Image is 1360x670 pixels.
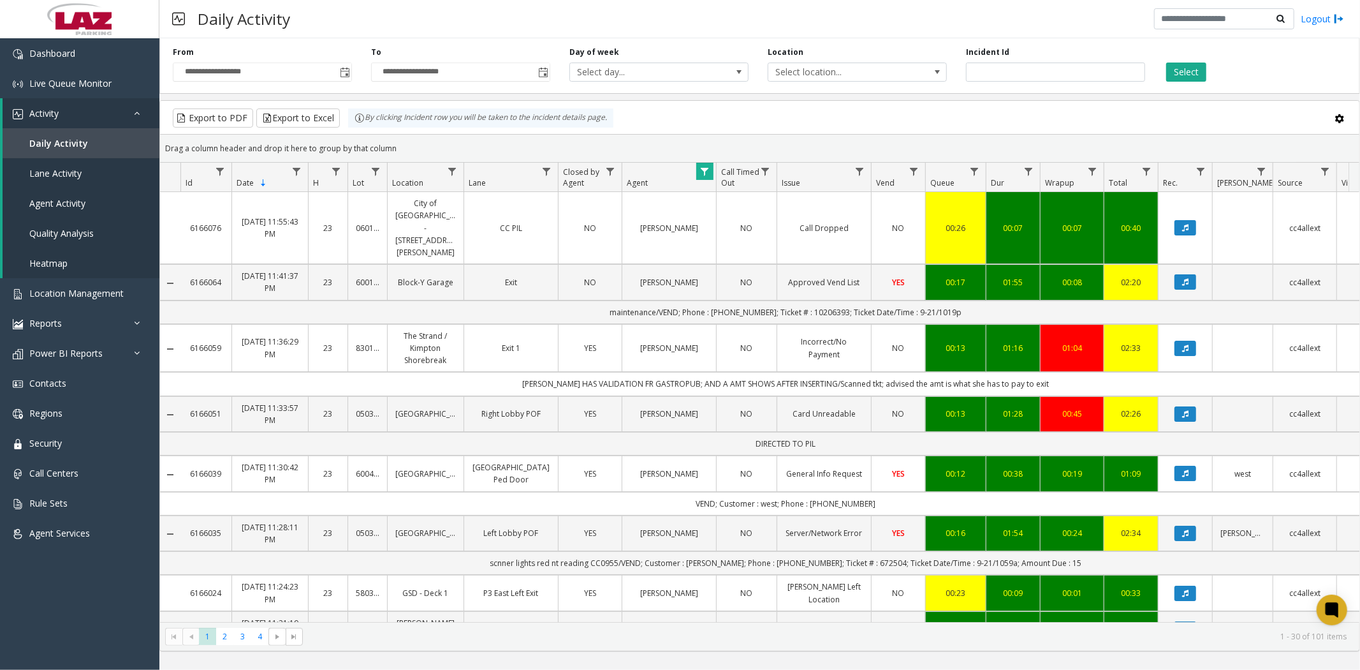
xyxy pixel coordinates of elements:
[994,587,1032,599] div: 00:09
[472,527,550,539] a: Left Lobby POF
[188,527,224,539] a: 6166035
[785,336,863,360] a: Incorrect/No Payment
[933,222,978,234] a: 00:26
[1112,527,1150,539] a: 02:34
[570,63,712,81] span: Select day...
[991,177,1004,188] span: Dur
[566,342,614,354] a: YES
[879,342,918,354] a: NO
[356,468,379,480] a: 600405
[3,128,159,158] a: Daily Activity
[566,468,614,480] a: YES
[288,163,305,180] a: Date Filter Menu
[356,408,379,420] a: 050316
[785,468,863,480] a: General Info Request
[933,276,978,288] div: 00:17
[160,529,180,539] a: Collapse Details
[851,163,868,180] a: Issue Filter Menu
[29,467,78,479] span: Call Centers
[395,617,456,641] a: [PERSON_NAME] Lot # 1
[216,628,233,645] span: Page 2
[584,408,596,419] span: YES
[1112,587,1150,599] div: 00:33
[444,163,461,180] a: Location Filter Menu
[472,461,550,486] a: [GEOGRAPHIC_DATA] Ped Door
[1281,342,1329,354] a: cc4allext
[876,177,895,188] span: Vend
[173,108,253,128] button: Export to PDF
[757,163,774,180] a: Call Timed Out Filter Menu
[472,342,550,354] a: Exit 1
[994,468,1032,480] a: 00:38
[893,223,905,234] span: NO
[160,344,180,354] a: Collapse Details
[538,163,555,180] a: Lane Filter Menu
[188,587,224,599] a: 6166024
[191,3,296,34] h3: Daily Activity
[724,587,769,599] a: NO
[395,330,456,367] a: The Strand / Kimpton Shorebreak
[472,408,550,420] a: Right Lobby POF
[240,617,300,641] a: [DATE] 11:21:19 PM
[1281,408,1329,420] a: cc4allext
[994,408,1032,420] div: 01:28
[1112,222,1150,234] a: 00:40
[630,468,708,480] a: [PERSON_NAME]
[29,167,82,179] span: Lane Activity
[1281,222,1329,234] a: cc4allext
[1112,342,1150,354] a: 02:33
[1048,222,1096,234] a: 00:07
[1281,587,1329,599] a: cc4allext
[584,528,596,539] span: YES
[240,581,300,605] a: [DATE] 11:24:23 PM
[29,527,90,539] span: Agent Services
[29,107,59,119] span: Activity
[256,108,340,128] button: Export to Excel
[994,276,1032,288] div: 01:55
[724,342,769,354] a: NO
[893,588,905,599] span: NO
[188,408,224,420] a: 6166051
[1112,468,1150,480] a: 01:09
[356,587,379,599] a: 580331
[172,3,185,34] img: pageIcon
[13,109,23,119] img: 'icon'
[566,408,614,420] a: YES
[584,468,596,479] span: YES
[785,527,863,539] a: Server/Network Error
[395,197,456,258] a: City of [GEOGRAPHIC_DATA] - [STREET_ADDRESS][PERSON_NAME]
[212,163,229,180] a: Id Filter Menu
[316,527,340,539] a: 23
[566,222,614,234] a: NO
[1112,408,1150,420] a: 02:26
[316,468,340,480] a: 23
[768,47,803,58] label: Location
[933,342,978,354] div: 00:13
[724,222,769,234] a: NO
[569,47,619,58] label: Day of week
[160,410,180,420] a: Collapse Details
[160,278,180,288] a: Collapse Details
[1253,163,1270,180] a: Parker Filter Menu
[29,287,124,299] span: Location Management
[160,137,1359,160] div: Drag a column header and drop it here to group by that column
[199,628,216,645] span: Page 1
[316,587,340,599] a: 23
[188,222,224,234] a: 6166076
[563,167,599,188] span: Closed by Agent
[879,222,918,234] a: NO
[1048,587,1096,599] a: 00:01
[234,628,251,645] span: Page 3
[782,177,800,188] span: Issue
[630,408,708,420] a: [PERSON_NAME]
[933,468,978,480] div: 00:12
[316,408,340,420] a: 23
[29,377,66,389] span: Contacts
[1048,408,1096,420] a: 00:45
[933,587,978,599] div: 00:23
[630,276,708,288] a: [PERSON_NAME]
[356,276,379,288] a: 600152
